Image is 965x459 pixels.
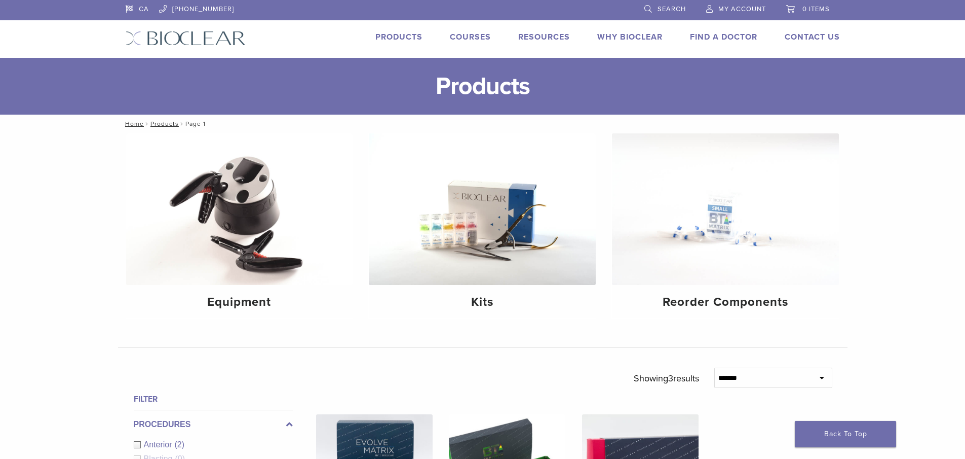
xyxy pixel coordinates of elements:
img: Equipment [126,133,353,285]
img: Bioclear [126,31,246,46]
span: Search [658,5,686,13]
span: 3 [668,373,673,384]
span: Anterior [144,440,175,449]
span: / [179,121,185,126]
a: Resources [518,32,570,42]
a: Reorder Components [612,133,839,318]
img: Reorder Components [612,133,839,285]
a: Home [122,120,144,127]
a: Why Bioclear [597,32,663,42]
a: Kits [369,133,596,318]
h4: Reorder Components [620,293,831,311]
a: Products [375,32,422,42]
span: My Account [718,5,766,13]
a: Back To Top [795,421,896,447]
h4: Filter [134,393,293,405]
span: (2) [175,440,185,449]
a: Contact Us [785,32,840,42]
span: / [144,121,150,126]
a: Find A Doctor [690,32,757,42]
h4: Kits [377,293,588,311]
nav: Page 1 [118,115,847,133]
a: Courses [450,32,491,42]
a: Products [150,120,179,127]
span: 0 items [802,5,830,13]
img: Kits [369,133,596,285]
p: Showing results [634,368,699,389]
a: Equipment [126,133,353,318]
h4: Equipment [134,293,345,311]
label: Procedures [134,418,293,431]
